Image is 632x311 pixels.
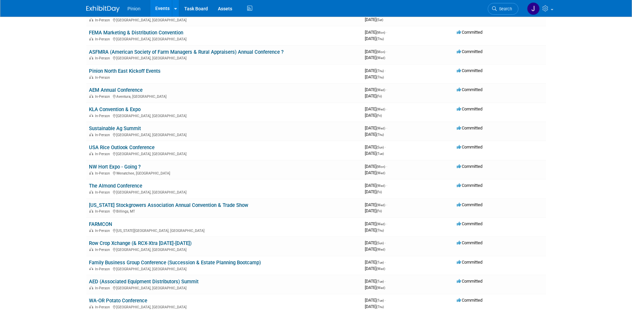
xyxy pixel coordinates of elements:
span: [DATE] [365,125,387,130]
span: - [386,49,387,54]
a: KLA Convention & Expo [89,106,141,112]
span: [DATE] [365,304,384,309]
div: [GEOGRAPHIC_DATA], [GEOGRAPHIC_DATA] [89,247,359,252]
span: (Fri) [376,190,382,194]
img: In-Person Event [89,305,93,308]
span: [DATE] [365,93,382,98]
span: (Thu) [376,75,384,79]
span: - [385,68,386,73]
span: (Wed) [376,222,385,226]
span: In-Person [95,305,112,309]
a: [US_STATE] Stockgrowers Association Annual Convention & Trade Show [89,202,248,208]
a: WA-OR Potato Conference [89,298,147,304]
span: In-Person [95,209,112,214]
span: - [386,202,387,207]
div: Billings, MT [89,208,359,214]
span: In-Person [95,94,112,99]
a: ASFMRA (American Society of Farm Managers & Rural Appraisers) Annual Conference ? [89,49,284,55]
span: (Sat) [376,18,383,22]
div: [US_STATE][GEOGRAPHIC_DATA], [GEOGRAPHIC_DATA] [89,228,359,233]
img: In-Person Event [89,114,93,117]
a: Family Business Group Conference (Succession & Estate Planning Bootcamp) [89,260,261,266]
span: Committed [457,49,482,54]
span: Search [497,6,512,11]
span: (Sun) [376,145,384,149]
span: In-Person [95,171,112,176]
span: (Fri) [376,209,382,213]
img: Jennifer Plumisto [527,2,540,15]
div: Aventura, [GEOGRAPHIC_DATA] [89,93,359,99]
a: Sustainable Ag Summit [89,125,141,131]
a: AEM Annual Conference [89,87,143,93]
img: In-Person Event [89,75,93,79]
span: Committed [457,298,482,303]
span: Pinion [128,6,141,11]
span: [DATE] [365,36,384,41]
span: Committed [457,87,482,92]
span: (Wed) [376,203,385,207]
a: NW Hort Expo - Going ? [89,164,141,170]
span: [DATE] [365,49,387,54]
span: [DATE] [365,113,382,118]
span: Committed [457,164,482,169]
span: (Tue) [376,299,384,302]
span: Committed [457,279,482,284]
span: In-Person [95,37,112,41]
span: Committed [457,125,482,130]
span: (Mon) [376,165,385,169]
span: In-Person [95,248,112,252]
span: - [385,240,386,245]
span: In-Person [95,286,112,290]
span: [DATE] [365,298,386,303]
span: In-Person [95,152,112,156]
span: [DATE] [365,170,385,175]
img: In-Person Event [89,190,93,194]
a: USA Rice Outlook Conference [89,144,155,150]
span: [DATE] [365,228,384,233]
div: [GEOGRAPHIC_DATA], [GEOGRAPHIC_DATA] [89,113,359,118]
span: Committed [457,106,482,111]
span: Committed [457,240,482,245]
span: [DATE] [365,30,387,35]
span: [DATE] [365,106,387,111]
span: [DATE] [365,164,387,169]
span: In-Person [95,18,112,22]
div: [GEOGRAPHIC_DATA], [GEOGRAPHIC_DATA] [89,151,359,156]
span: Committed [457,202,482,207]
span: (Wed) [376,171,385,175]
div: [GEOGRAPHIC_DATA], [GEOGRAPHIC_DATA] [89,189,359,195]
span: Committed [457,221,482,226]
span: - [386,183,387,188]
img: In-Person Event [89,209,93,213]
span: [DATE] [365,132,384,137]
span: [DATE] [365,55,385,60]
span: [DATE] [365,144,386,149]
span: [DATE] [365,208,382,213]
span: (Mon) [376,50,385,54]
span: [DATE] [365,151,384,156]
span: - [386,87,387,92]
img: In-Person Event [89,56,93,59]
span: - [386,30,387,35]
a: FARMCON [89,221,112,227]
span: (Wed) [376,248,385,251]
span: [DATE] [365,202,387,207]
span: [DATE] [365,189,382,194]
img: In-Person Event [89,286,93,289]
span: [DATE] [365,74,384,79]
span: [DATE] [365,17,383,22]
span: - [386,106,387,111]
span: In-Person [95,75,112,80]
span: [DATE] [365,285,385,290]
span: Committed [457,30,482,35]
img: In-Person Event [89,94,93,98]
span: In-Person [95,114,112,118]
div: [GEOGRAPHIC_DATA], [GEOGRAPHIC_DATA] [89,55,359,60]
span: (Sun) [376,241,384,245]
span: (Thu) [376,229,384,232]
span: [DATE] [365,260,386,265]
img: In-Person Event [89,229,93,232]
span: [DATE] [365,221,387,226]
span: In-Person [95,229,112,233]
a: FEMA Marketing & Distribution Convention [89,30,183,36]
